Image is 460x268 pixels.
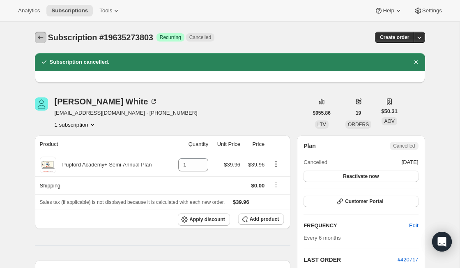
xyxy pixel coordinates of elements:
span: 19 [356,110,361,116]
span: [DATE] [402,158,419,166]
h2: Subscription cancelled. [50,58,110,66]
span: Analytics [18,7,40,14]
span: $0.00 [251,183,265,189]
span: Cancelled [304,158,327,166]
button: Analytics [13,5,45,16]
span: Help [383,7,394,14]
div: Pupford Academy+ Semi-Annual Plan [56,161,152,169]
h2: Plan [304,142,316,150]
button: Product actions [55,120,97,129]
button: Create order [375,32,414,43]
span: ORDERS [348,122,369,127]
span: Sales tax (if applicable) is not displayed because it is calculated with each new order. [40,199,225,205]
span: Recurring [160,34,181,41]
img: product img [40,157,56,173]
span: [EMAIL_ADDRESS][DOMAIN_NAME] · [PHONE_NUMBER] [55,109,198,117]
button: Tools [94,5,125,16]
button: Customer Portal [304,196,418,207]
button: Dismiss notification [410,56,422,68]
h2: LAST ORDER [304,256,398,264]
button: Settings [409,5,447,16]
span: $50.31 [381,107,398,116]
span: AOV [384,118,394,124]
button: Product actions [269,159,283,169]
div: [PERSON_NAME] White [55,97,158,106]
button: Shipping actions [269,180,283,189]
span: Randy White [35,97,48,111]
span: Subscription #19635273803 [48,33,153,42]
span: Every 6 months [304,235,340,241]
span: $39.96 [224,162,240,168]
span: Tools [99,7,112,14]
span: $39.96 [233,199,249,205]
a: #420717 [398,256,419,263]
span: Add product [250,216,279,222]
span: Subscriptions [51,7,88,14]
span: Settings [422,7,442,14]
th: Quantity [171,135,211,153]
button: Edit [404,219,423,232]
span: Edit [409,222,418,230]
button: Help [370,5,407,16]
button: Subscriptions [35,32,46,43]
h2: FREQUENCY [304,222,409,230]
span: Customer Portal [345,198,383,205]
span: $39.96 [248,162,264,168]
th: Price [243,135,267,153]
span: Create order [380,34,409,41]
button: Subscriptions [46,5,93,16]
button: #420717 [398,256,419,264]
button: $955.86 [308,107,336,119]
button: Add product [238,213,284,225]
span: Reactivate now [343,173,379,180]
span: Apply discount [189,216,225,223]
div: Open Intercom Messenger [432,232,452,252]
button: Apply discount [178,213,230,226]
th: Shipping [35,176,171,194]
span: Cancelled [189,34,211,41]
th: Product [35,135,171,153]
span: $955.86 [313,110,331,116]
button: Reactivate now [304,171,418,182]
span: LTV [317,122,326,127]
button: 19 [351,107,366,119]
span: Cancelled [393,143,415,149]
th: Unit Price [211,135,243,153]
